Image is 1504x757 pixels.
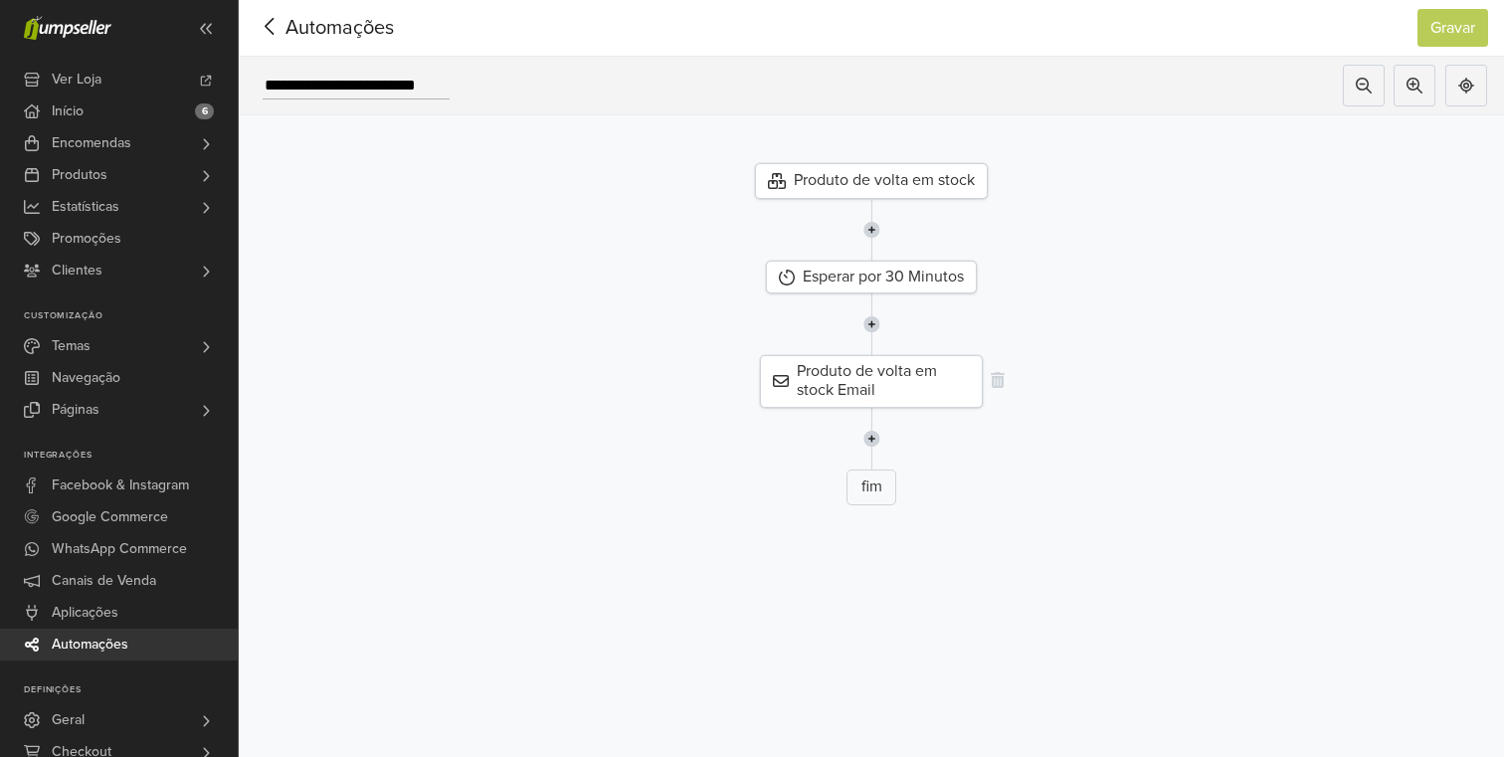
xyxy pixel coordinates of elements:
[52,159,107,191] span: Produtos
[846,470,896,505] div: fim
[863,199,880,261] img: line-7960e5f4d2b50ad2986e.svg
[52,127,131,159] span: Encomendas
[52,223,121,255] span: Promoções
[863,408,880,470] img: line-7960e5f4d2b50ad2986e.svg
[52,629,128,661] span: Automações
[766,261,977,293] div: Esperar por 30 Minutos
[195,103,214,119] span: 6
[24,310,238,322] p: Customização
[52,394,99,426] span: Páginas
[52,470,189,501] span: Facebook & Instagram
[755,163,988,199] div: Produto de volta em stock
[52,95,84,127] span: Início
[52,330,91,362] span: Temas
[52,255,102,286] span: Clientes
[52,64,101,95] span: Ver Loja
[863,293,880,355] img: line-7960e5f4d2b50ad2986e.svg
[52,565,156,597] span: Canais de Venda
[255,13,363,43] span: Automações
[52,362,120,394] span: Navegação
[1417,9,1488,47] button: Gravar
[52,501,168,533] span: Google Commerce
[760,355,983,407] div: Produto de volta em stock Email
[52,597,118,629] span: Aplicações
[52,533,187,565] span: WhatsApp Commerce
[24,684,238,696] p: Definições
[24,450,238,462] p: Integrações
[52,191,119,223] span: Estatísticas
[52,704,85,736] span: Geral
